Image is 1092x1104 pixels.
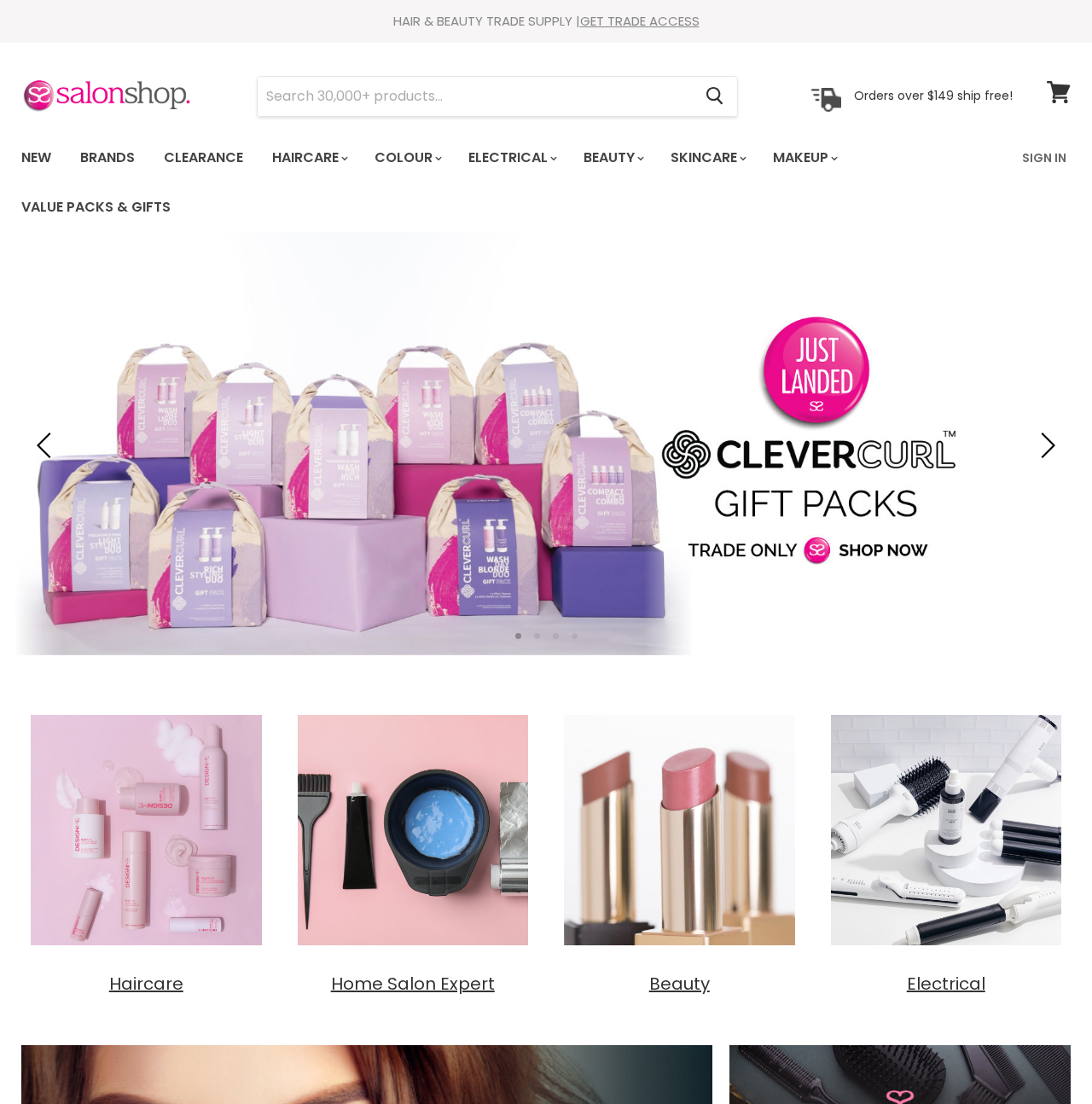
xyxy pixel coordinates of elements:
form: Product [257,76,738,117]
button: Previous [30,428,64,462]
a: Colour [362,140,452,176]
ul: Main menu [9,133,1012,232]
img: Electrical [822,706,1072,956]
span: Home Salon Expert [331,972,495,996]
a: Beauty Beauty [555,706,804,996]
li: Page dot 1 [515,633,521,639]
button: Next [1028,428,1062,462]
img: Haircare [21,706,271,956]
p: Orders over $149 ship free! [854,88,1013,103]
button: Search [692,77,737,116]
img: Beauty [555,706,804,956]
a: Clearance [151,140,256,176]
a: Value Packs & Gifts [9,189,183,225]
a: Home Salon Expert Home Salon Expert [288,706,538,996]
a: Haircare Haircare [21,706,271,996]
span: Haircare [109,972,183,996]
iframe: Gorgias live chat messenger [1007,1024,1075,1087]
span: Beauty [649,972,710,996]
a: Haircare [259,140,358,176]
li: Page dot 2 [534,633,540,639]
a: Skincare [658,140,757,176]
a: Brands [67,140,148,176]
input: Search [258,77,692,116]
a: New [9,140,64,176]
img: Home Salon Expert [288,706,538,956]
a: Makeup [760,140,848,176]
a: Sign In [1012,140,1077,176]
a: GET TRADE ACCESS [580,12,700,30]
a: Electrical [456,140,567,176]
a: Electrical Electrical [822,706,1072,996]
span: Electrical [907,972,985,996]
li: Page dot 4 [572,633,578,639]
li: Page dot 3 [553,633,559,639]
a: Beauty [571,140,654,176]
